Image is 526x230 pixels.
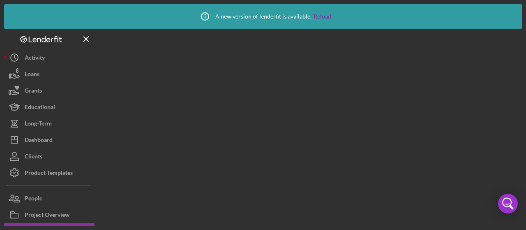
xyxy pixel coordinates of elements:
[4,66,95,82] button: Loans
[25,148,42,167] div: Clients
[4,207,95,223] button: Project Overview
[25,66,39,84] div: Loans
[4,49,95,66] button: Activity
[25,207,69,225] div: Project Overview
[25,190,42,209] div: People
[25,49,45,68] div: Activity
[25,165,73,183] div: Product Templates
[4,148,95,165] button: Clients
[25,99,55,117] div: Educational
[4,165,95,181] button: Product Templates
[4,115,95,132] button: Long-Term
[25,115,52,134] div: Long-Term
[195,6,331,27] div: A new version of lenderfit is available.
[4,82,95,99] button: Grants
[4,99,95,115] button: Educational
[498,194,518,214] div: Open Intercom Messenger
[4,190,95,207] button: People
[4,132,95,148] button: Dashboard
[25,132,53,150] div: Dashboard
[314,13,331,20] a: Reload
[25,82,42,101] div: Grants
